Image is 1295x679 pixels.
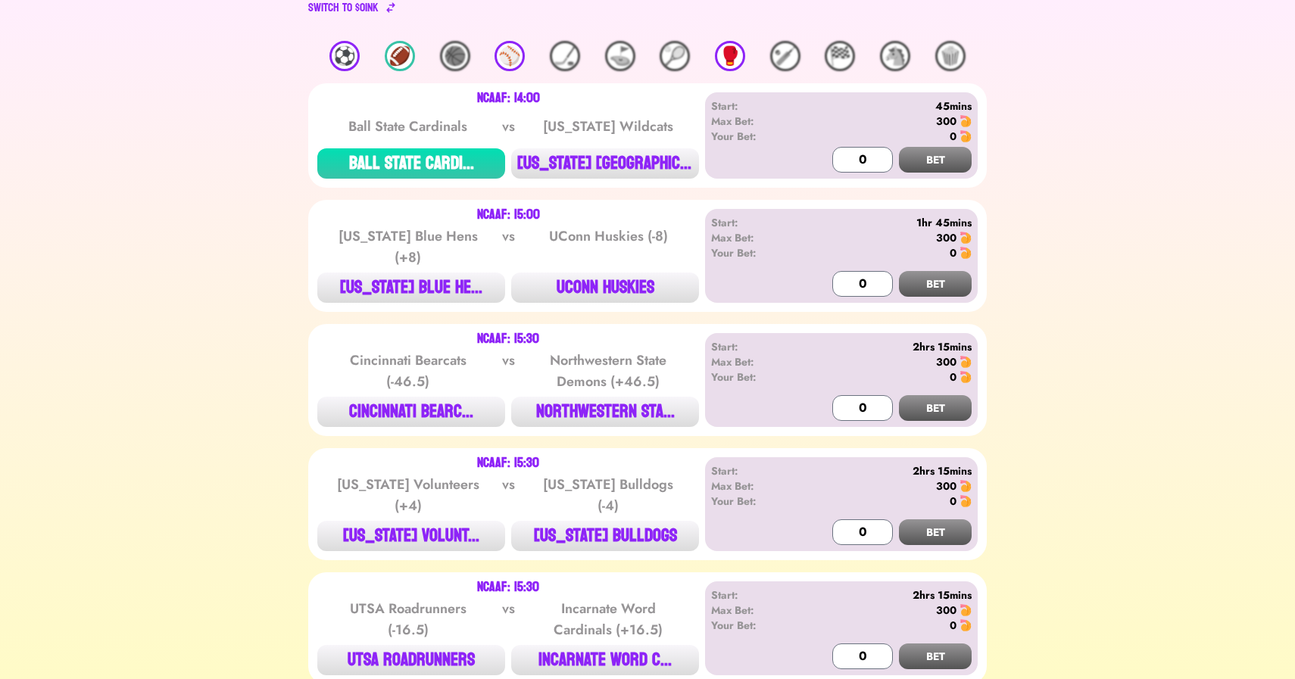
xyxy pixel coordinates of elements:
[960,495,972,507] img: 🍤
[499,350,518,392] div: vs
[711,618,798,633] div: Your Bet:
[317,521,505,551] button: [US_STATE] VOLUNT...
[711,114,798,129] div: Max Bet:
[936,478,956,494] div: 300
[332,598,485,640] div: UTSA Roadrunners (-16.5)
[950,369,956,385] div: 0
[936,603,956,618] div: 300
[711,587,798,603] div: Start:
[798,587,972,603] div: 2hrs 15mins
[332,350,485,392] div: Cincinnati Bearcats (-46.5)
[960,247,972,259] img: 🍤
[477,209,540,221] div: NCAAF: 15:00
[798,215,972,230] div: 1hr 45mins
[960,232,972,244] img: 🍤
[960,130,972,142] img: 🍤
[440,41,470,71] div: 🏀
[960,619,972,631] img: 🍤
[899,271,972,297] button: BET
[550,41,580,71] div: 🏒
[950,494,956,509] div: 0
[511,397,699,427] button: NORTHWESTERN STA...
[711,478,798,494] div: Max Bet:
[711,245,798,260] div: Your Bet:
[499,474,518,516] div: vs
[711,463,798,478] div: Start:
[936,354,956,369] div: 300
[880,41,910,71] div: 🐴
[711,129,798,144] div: Your Bet:
[477,457,539,469] div: NCAAF: 15:30
[798,339,972,354] div: 2hrs 15mins
[899,643,972,669] button: BET
[711,230,798,245] div: Max Bet:
[936,230,956,245] div: 300
[499,116,518,137] div: vs
[332,116,485,137] div: Ball State Cardinals
[960,371,972,383] img: 🍤
[532,598,685,640] div: Incarnate Word Cardinals (+16.5)
[511,273,699,303] button: UCONN HUSKIES
[499,226,518,268] div: vs
[798,463,972,478] div: 2hrs 15mins
[329,41,360,71] div: ⚽️
[532,350,685,392] div: Northwestern State Demons (+46.5)
[950,129,956,144] div: 0
[960,604,972,616] img: 🍤
[511,148,699,179] button: [US_STATE] [GEOGRAPHIC_DATA]...
[605,41,635,71] div: ⛳️
[385,41,415,71] div: 🏈
[317,397,505,427] button: CINCINNATI BEARC...
[960,356,972,368] img: 🍤
[935,41,966,71] div: 🍿
[317,148,505,179] button: BALL STATE CARDI...
[477,333,539,345] div: NCAAF: 15:30
[532,226,685,268] div: UConn Huskies (-8)
[960,480,972,492] img: 🍤
[477,581,539,593] div: NCAAF: 15:30
[899,147,972,173] button: BET
[532,116,685,137] div: [US_STATE] Wildcats
[715,41,745,71] div: 🥊
[798,98,972,114] div: 45mins
[317,273,505,303] button: [US_STATE] BLUE HE...
[711,354,798,369] div: Max Bet:
[711,215,798,230] div: Start:
[950,618,956,633] div: 0
[825,41,855,71] div: 🏁
[495,41,525,71] div: ⚾️
[711,369,798,385] div: Your Bet:
[936,114,956,129] div: 300
[711,603,798,618] div: Max Bet:
[950,245,956,260] div: 0
[899,395,972,421] button: BET
[711,98,798,114] div: Start:
[770,41,800,71] div: 🏏
[711,494,798,509] div: Your Bet:
[332,474,485,516] div: [US_STATE] Volunteers (+4)
[317,645,505,675] button: UTSA ROADRUNNERS
[711,339,798,354] div: Start:
[660,41,690,71] div: 🎾
[960,115,972,127] img: 🍤
[511,645,699,675] button: INCARNATE WORD C...
[499,598,518,640] div: vs
[899,519,972,545] button: BET
[477,92,540,104] div: NCAAF: 14:00
[332,226,485,268] div: [US_STATE] Blue Hens (+8)
[511,521,699,551] button: [US_STATE] BULLDOGS
[532,474,685,516] div: [US_STATE] Bulldogs (-4)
